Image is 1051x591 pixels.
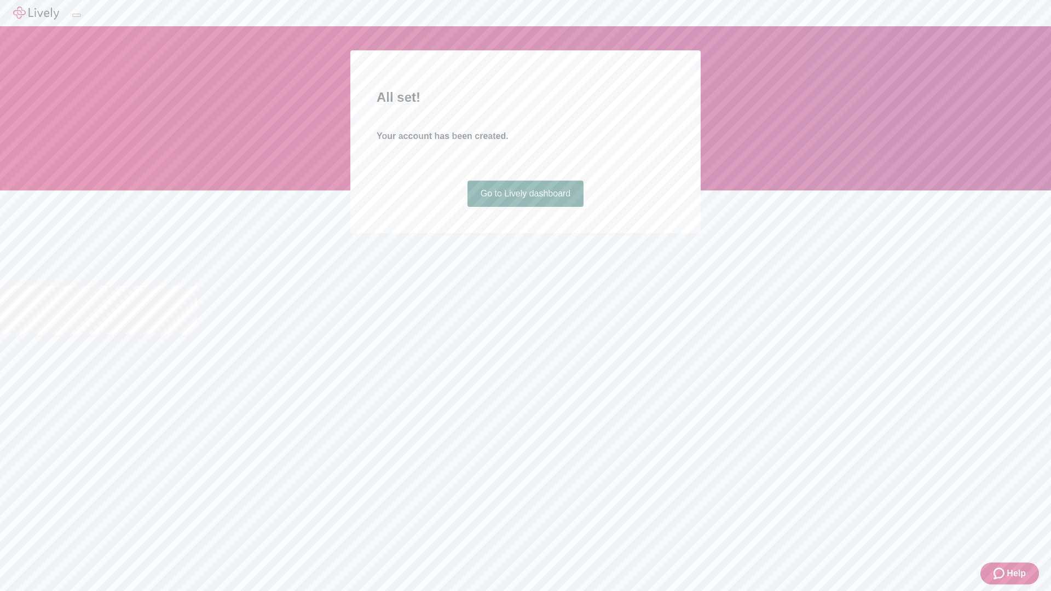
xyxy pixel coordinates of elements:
[13,7,59,20] img: Lively
[1007,567,1026,580] span: Help
[467,181,584,207] a: Go to Lively dashboard
[377,88,674,107] h2: All set!
[377,130,674,143] h4: Your account has been created.
[72,14,81,17] button: Log out
[994,567,1007,580] svg: Zendesk support icon
[980,563,1039,584] button: Zendesk support iconHelp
